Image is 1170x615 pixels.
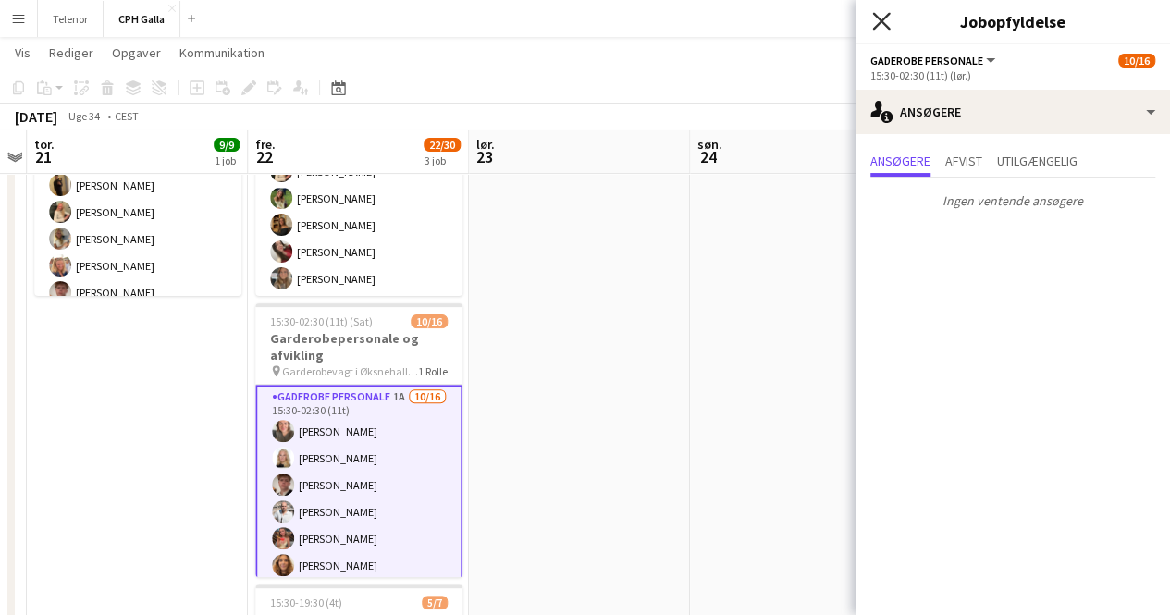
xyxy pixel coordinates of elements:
div: 1 job [215,154,239,167]
app-job-card: 15:30-02:30 (11t) (Sat)10/16Garderobepersonale og afvikling Garderobevagt i Øksnehallen til stor ... [255,303,462,577]
span: 10/16 [411,314,448,328]
div: 15:30-02:30 (11t) (lør.) [870,68,1155,82]
span: 22 [252,146,276,167]
span: 5/7 [422,596,448,609]
span: 15:30-19:30 (4t) [270,596,342,609]
span: 24 [695,146,722,167]
a: Opgaver [105,41,168,65]
span: søn. [697,136,722,153]
span: 23 [474,146,495,167]
span: 15:30-02:30 (11t) (Sat) [270,314,373,328]
app-card-role: Opbygning7/709:00-16:30 (7t30m)[PERSON_NAME][PERSON_NAME][PERSON_NAME][PERSON_NAME][PERSON_NAME][... [255,73,462,297]
span: Afvist [945,154,982,167]
span: 9/9 [214,138,240,152]
span: 22/30 [424,138,461,152]
span: Vis [15,44,31,61]
span: Uge 34 [61,109,107,123]
span: Ansøgere [870,154,930,167]
span: Kommunikation [179,44,265,61]
div: [DATE] [15,107,57,126]
span: fre. [255,136,276,153]
button: Telenor [38,1,104,37]
span: Garderobevagt i Øksnehallen til stor gallafest [282,364,418,378]
span: Gaderobe personale [870,54,983,68]
a: Rediger [42,41,101,65]
span: 21 [31,146,55,167]
a: Kommunikation [172,41,272,65]
div: Ansøgere [856,90,1170,134]
p: Ingen ventende ansøgere [856,185,1170,216]
div: 3 job [425,154,460,167]
button: Gaderobe personale [870,54,998,68]
div: CEST [115,109,139,123]
span: tor. [34,136,55,153]
app-card-role: Opbygning9/909:30-18:30 (9t)[PERSON_NAME][PERSON_NAME][PERSON_NAME][PERSON_NAME][PERSON_NAME][PER... [34,87,241,370]
span: Utilgængelig [997,154,1078,167]
span: 1 Rolle [418,364,448,378]
span: Opgaver [112,44,161,61]
button: CPH Galla [104,1,180,37]
span: Rediger [49,44,93,61]
a: Vis [7,41,38,65]
h3: Garderobepersonale og afvikling [255,330,462,363]
span: lør. [476,136,495,153]
span: 10/16 [1118,54,1155,68]
h3: Jobopfyldelse [856,9,1170,33]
